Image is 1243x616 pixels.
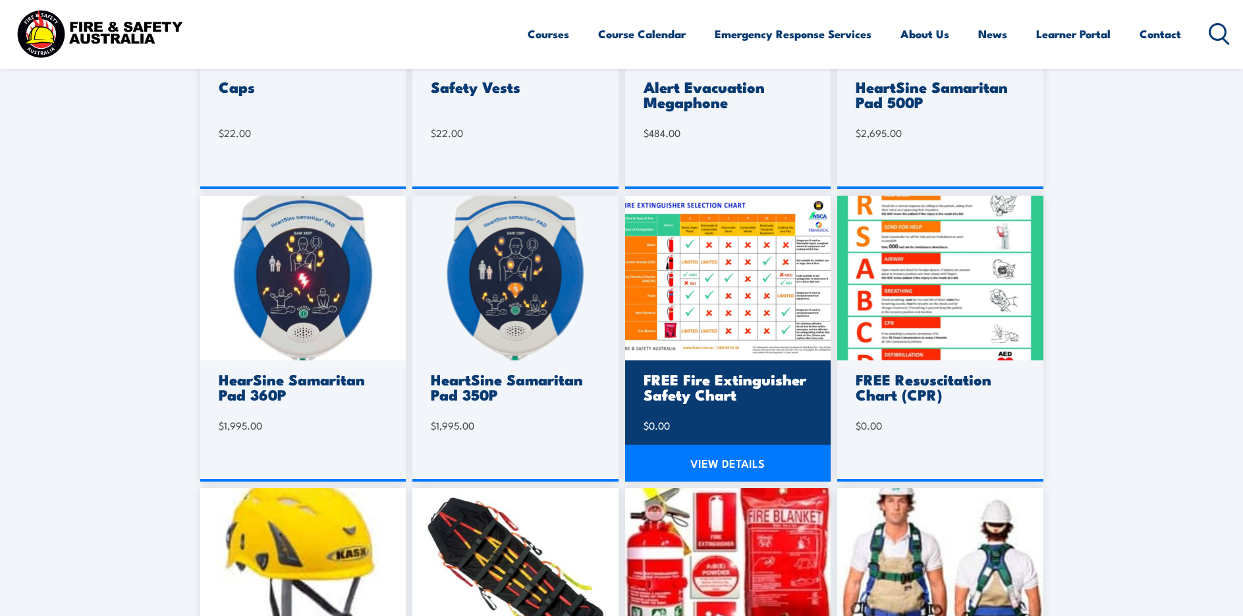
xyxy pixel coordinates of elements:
a: Learner Portal [1036,16,1111,51]
h3: Alert Evacuation Megaphone [644,79,809,109]
h3: HearSine Samaritan Pad 360P [219,372,384,402]
span: $ [856,418,861,432]
a: News [978,16,1007,51]
h3: HeartSine Samaritan Pad 500P [856,79,1021,109]
img: 360.jpg [200,196,406,360]
a: Contact [1140,16,1181,51]
bdi: 0.00 [644,418,670,432]
a: About Us [900,16,949,51]
bdi: 2,695.00 [856,126,902,140]
bdi: 484.00 [644,126,680,140]
a: Courses [528,16,569,51]
span: $ [431,126,436,140]
h3: HeartSine Samaritan Pad 350P [431,372,596,402]
h3: Safety Vests [431,79,596,94]
a: Course Calendar [598,16,686,51]
span: $ [856,126,861,140]
h3: Caps [219,79,384,94]
span: $ [219,418,224,432]
h3: FREE Resuscitation Chart (CPR) [856,372,1021,402]
span: $ [644,418,649,432]
bdi: 22.00 [219,126,251,140]
bdi: 1,995.00 [431,418,474,432]
a: VIEW DETAILS [625,445,831,482]
a: Emergency Response Services [715,16,871,51]
bdi: 0.00 [856,418,882,432]
img: Fire-Extinguisher-Chart.png [625,196,831,360]
img: FREE Resuscitation Chart – What are the 7 steps to CPR Chart / Sign / Poster [837,196,1043,360]
bdi: 22.00 [431,126,463,140]
span: $ [431,418,436,432]
h3: FREE Fire Extinguisher Safety Chart [644,372,809,402]
bdi: 1,995.00 [219,418,262,432]
img: 350.png [412,196,619,360]
span: $ [219,126,224,140]
span: $ [644,126,649,140]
